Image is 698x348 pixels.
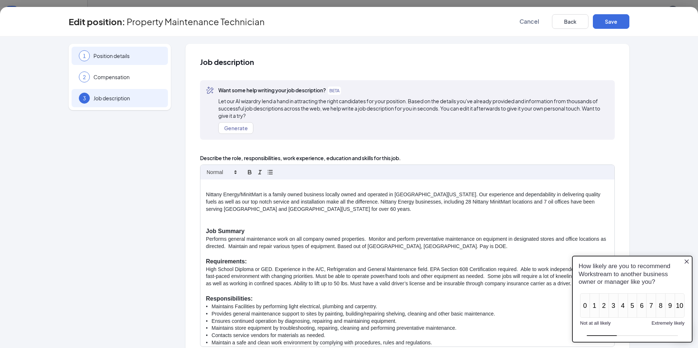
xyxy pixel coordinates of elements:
[206,236,609,250] p: Performs general maintenance work on all company owned properties. Monitor and perform preventati...
[206,318,609,325] p: • Ensures continued operation by diagnosing, repairing and maintaining equipment.
[511,14,548,29] button: Cancel
[206,258,247,264] strong: Requirements:
[93,94,161,102] span: Job description
[206,339,609,347] p: • Maintain a safe and clean work environment by complying with procedures, rules and regulations.
[206,86,215,95] svg: MagicPencil
[218,97,609,119] span: Let our AI wizardry lend a hand in attracting the right candidates for your position. Based on th...
[567,250,698,348] iframe: Sprig User Feedback Dialog
[206,325,609,332] p: • Maintains store equipment by troubleshooting, repairing, cleaning and performing preventative m...
[218,86,341,94] span: Want some help writing your job description?
[593,14,629,29] button: Save
[206,295,253,302] strong: Responsibilities:
[206,332,609,339] p: • Contacts service vendors for materials as needed.
[206,303,609,310] p: • Maintains Facilities by performing light electrical, plumbing and carpentry.
[206,191,609,213] p: Nittany Energy/MinitMart is a family owned business locally owned and operated in [GEOGRAPHIC_DAT...
[206,310,609,318] p: • Provides general maintenance support to sites by painting, building/repairing shelving, cleanin...
[200,58,615,66] span: Job description
[200,154,615,162] span: Describe the role, responsibilities, work experience, education and skills for this job.
[83,94,86,102] span: 3
[328,86,341,95] span: BETA
[83,52,86,59] span: 1
[206,228,245,234] strong: Job Summary
[69,15,125,28] h3: Edit position :
[93,52,161,59] span: Position details
[218,122,253,134] button: Generate
[93,73,161,81] span: Compensation
[83,73,86,81] span: 2
[127,18,265,25] span: Property Maintenance Technician
[206,266,609,288] p: High School Diploma or GED. Experience in the A/C, Refrigeration and General Maintenance field. E...
[552,14,588,29] button: Back
[519,18,539,25] span: Cancel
